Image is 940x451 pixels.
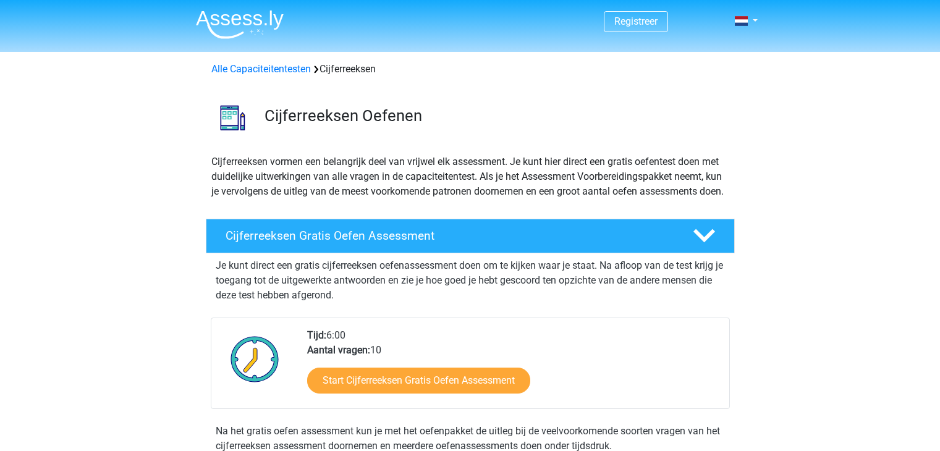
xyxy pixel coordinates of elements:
[298,328,729,408] div: 6:00 10
[224,328,286,390] img: Klok
[307,368,530,394] a: Start Cijferreeksen Gratis Oefen Assessment
[206,62,734,77] div: Cijferreeksen
[196,10,284,39] img: Assessly
[211,63,311,75] a: Alle Capaciteitentesten
[307,344,370,356] b: Aantal vragen:
[216,258,725,303] p: Je kunt direct een gratis cijferreeksen oefenassessment doen om te kijken waar je staat. Na afloo...
[211,154,729,199] p: Cijferreeksen vormen een belangrijk deel van vrijwel elk assessment. Je kunt hier direct een grat...
[226,229,673,243] h4: Cijferreeksen Gratis Oefen Assessment
[614,15,658,27] a: Registreer
[265,106,725,125] h3: Cijferreeksen Oefenen
[206,91,259,144] img: cijferreeksen
[201,219,740,253] a: Cijferreeksen Gratis Oefen Assessment
[307,329,326,341] b: Tijd:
